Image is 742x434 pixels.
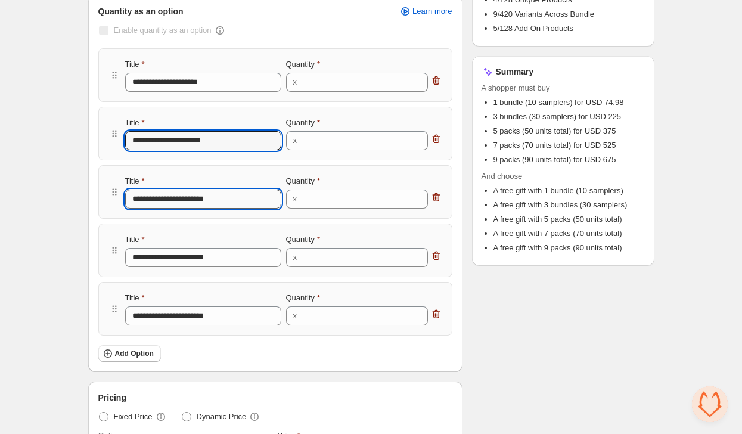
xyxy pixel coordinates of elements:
[125,58,145,70] label: Title
[293,76,297,88] div: x
[125,175,145,187] label: Title
[125,292,145,304] label: Title
[493,139,645,151] li: 7 packs (70 units total) for USD 525
[493,154,645,166] li: 9 packs (90 units total) for USD 675
[98,392,126,404] span: Pricing
[114,26,212,35] span: Enable quantity as an option
[286,292,320,304] label: Quantity
[392,3,459,20] a: Learn more
[493,24,573,33] span: 5/128 Add On Products
[493,97,645,108] li: 1 bundle (10 samplers) for USD 74.98
[493,111,645,123] li: 3 bundles (30 samplers) for USD 225
[293,135,297,147] div: x
[286,234,320,246] label: Quantity
[496,66,534,77] h3: Summary
[286,58,320,70] label: Quantity
[692,386,728,422] a: Open chat
[293,193,297,205] div: x
[493,199,645,211] li: A free gift with 3 bundles (30 samplers)
[493,242,645,254] li: A free gift with 9 packs (90 units total)
[115,349,154,358] span: Add Option
[482,82,645,94] span: A shopper must buy
[286,175,320,187] label: Quantity
[493,125,645,137] li: 5 packs (50 units total) for USD 375
[114,411,153,423] span: Fixed Price
[125,117,145,129] label: Title
[293,310,297,322] div: x
[482,170,645,182] span: And choose
[412,7,452,16] span: Learn more
[293,252,297,263] div: x
[493,228,645,240] li: A free gift with 7 packs (70 units total)
[197,411,247,423] span: Dynamic Price
[493,213,645,225] li: A free gift with 5 packs (50 units total)
[98,345,161,362] button: Add Option
[286,117,320,129] label: Quantity
[125,234,145,246] label: Title
[493,10,595,18] span: 9/420 Variants Across Bundle
[493,185,645,197] li: A free gift with 1 bundle (10 samplers)
[98,5,184,17] span: Quantity as an option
